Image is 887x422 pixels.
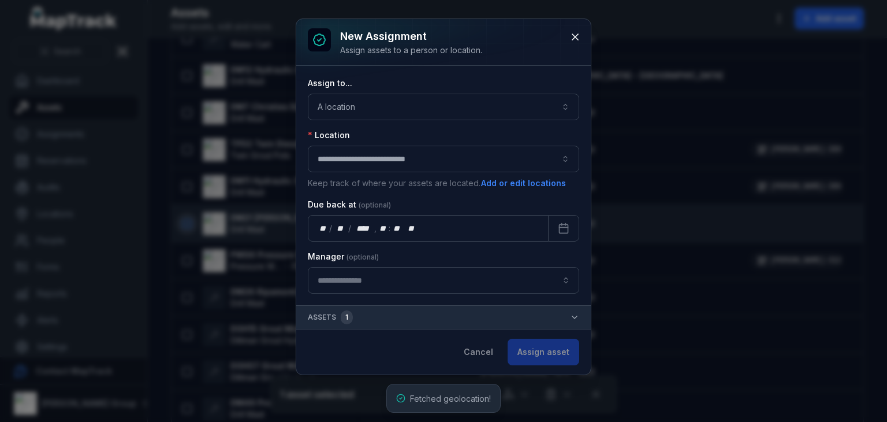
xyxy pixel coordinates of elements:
p: Keep track of where your assets are located. [308,177,579,190]
label: Due back at [308,199,391,210]
div: 1 [341,310,353,324]
div: Assign assets to a person or location. [340,45,482,56]
button: Calendar [548,215,579,242]
div: day, [318,223,329,234]
button: A location [308,94,579,120]
label: Assign to... [308,77,352,89]
div: : [389,223,392,234]
button: Assets1 [296,306,591,329]
button: Add or edit locations [480,177,567,190]
div: year, [352,223,374,234]
span: Fetched geolocation! [410,394,491,404]
label: Manager [308,251,379,262]
div: / [329,223,333,234]
div: month, [333,223,349,234]
input: assignment-add:cf[907ad3fd-eed4-49d8-ad84-d22efbadc5a5]-label [308,267,579,294]
h3: New assignment [340,28,482,45]
div: minute, [392,223,403,234]
div: am/pm, [405,223,418,234]
div: hour, [378,223,389,234]
div: , [374,223,378,234]
div: / [348,223,352,234]
label: Location [308,129,350,141]
span: Assets [308,310,353,324]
